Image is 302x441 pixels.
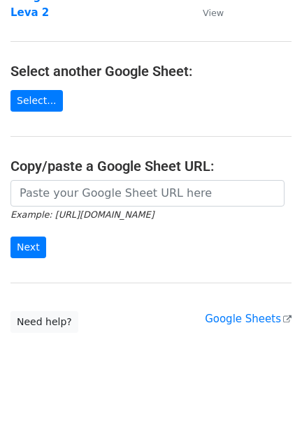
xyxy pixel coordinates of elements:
input: Next [10,237,46,258]
small: Example: [URL][DOMAIN_NAME] [10,209,154,220]
a: Need help? [10,311,78,333]
h4: Copy/paste a Google Sheet URL: [10,158,292,174]
div: Widget de chat [232,374,302,441]
a: Select... [10,90,63,112]
input: Paste your Google Sheet URL here [10,180,285,207]
a: Leva 2 [10,6,49,19]
iframe: Chat Widget [232,374,302,441]
small: View [203,8,224,18]
a: Google Sheets [205,313,292,325]
a: View [189,6,224,19]
h4: Select another Google Sheet: [10,63,292,80]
